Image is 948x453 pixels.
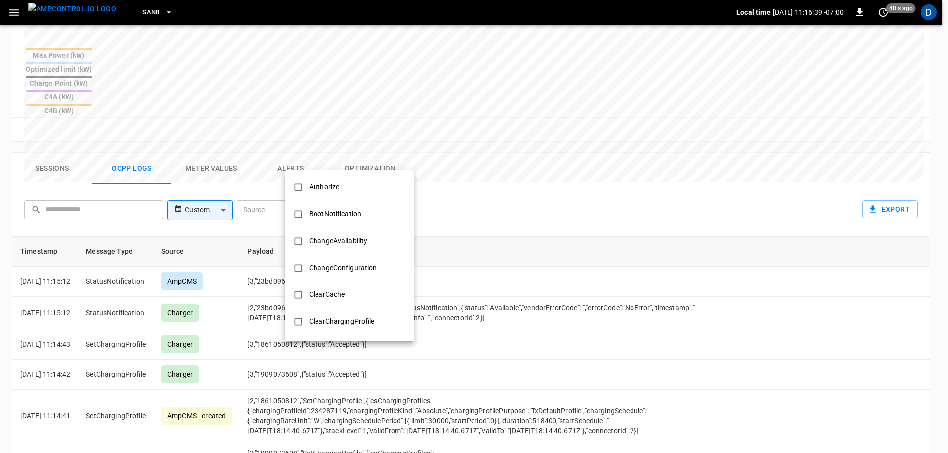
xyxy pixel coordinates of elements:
[303,285,351,304] div: ClearCache
[303,178,345,196] div: Authorize
[303,232,373,250] div: ChangeAvailability
[303,259,383,277] div: ChangeConfiguration
[303,339,357,358] div: DataTransfer
[303,205,367,223] div: BootNotification
[303,312,381,331] div: ClearChargingProfile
